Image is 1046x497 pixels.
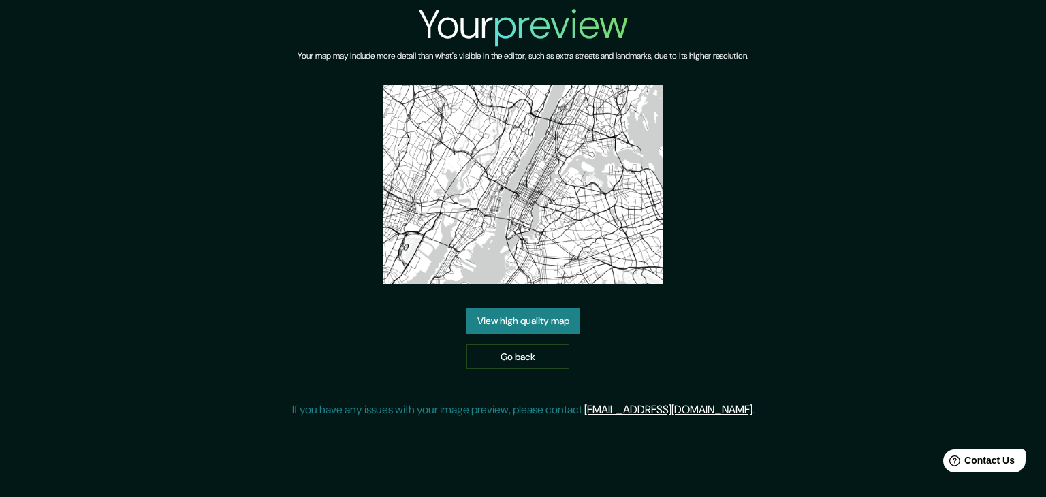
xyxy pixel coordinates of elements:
[925,444,1031,482] iframe: Help widget launcher
[292,402,755,418] p: If you have any issues with your image preview, please contact .
[584,402,752,417] a: [EMAIL_ADDRESS][DOMAIN_NAME]
[466,344,569,370] a: Go back
[298,49,748,63] h6: Your map may include more detail than what's visible in the editor, such as extra streets and lan...
[466,308,580,334] a: View high quality map
[383,85,663,284] img: created-map-preview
